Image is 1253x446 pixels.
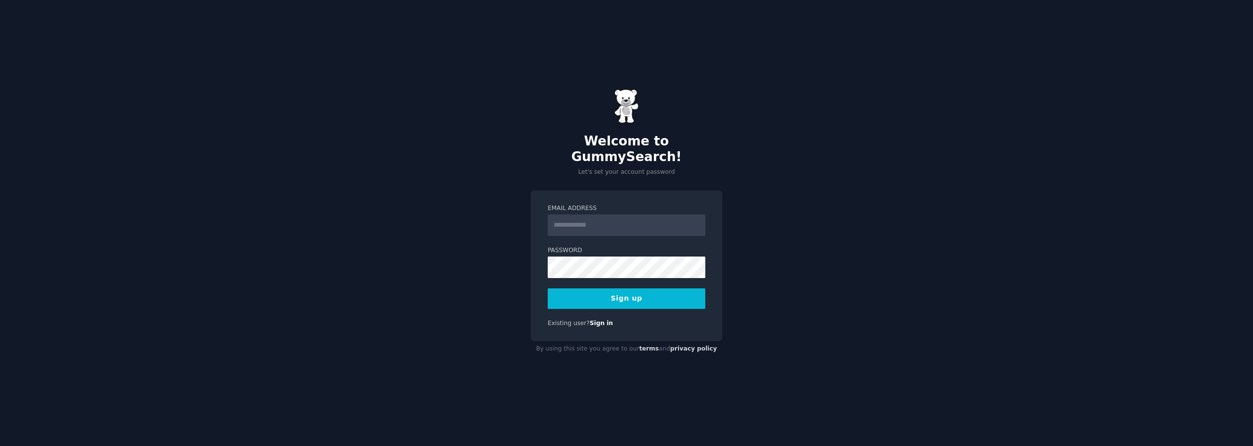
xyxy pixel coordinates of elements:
[548,320,590,327] span: Existing user?
[670,345,717,352] a: privacy policy
[548,288,705,309] button: Sign up
[614,89,639,123] img: Gummy Bear
[548,246,705,255] label: Password
[590,320,613,327] a: Sign in
[531,134,722,164] h2: Welcome to GummySearch!
[531,341,722,357] div: By using this site you agree to our and
[548,204,705,213] label: Email Address
[531,168,722,177] p: Let's set your account password
[639,345,659,352] a: terms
